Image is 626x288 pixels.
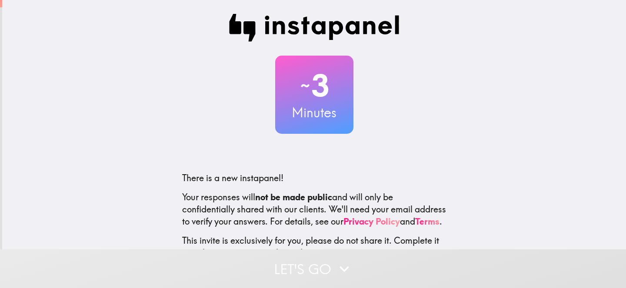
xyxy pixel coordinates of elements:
[182,172,283,183] span: There is a new instapanel!
[255,192,332,202] b: not be made public
[343,216,400,227] a: Privacy Policy
[229,14,400,42] img: Instapanel
[299,73,311,99] span: ~
[275,68,353,103] h2: 3
[415,216,440,227] a: Terms
[182,191,446,228] p: Your responses will and will only be confidentially shared with our clients. We'll need your emai...
[275,103,353,122] h3: Minutes
[182,235,446,259] p: This invite is exclusively for you, please do not share it. Complete it soon because spots are li...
